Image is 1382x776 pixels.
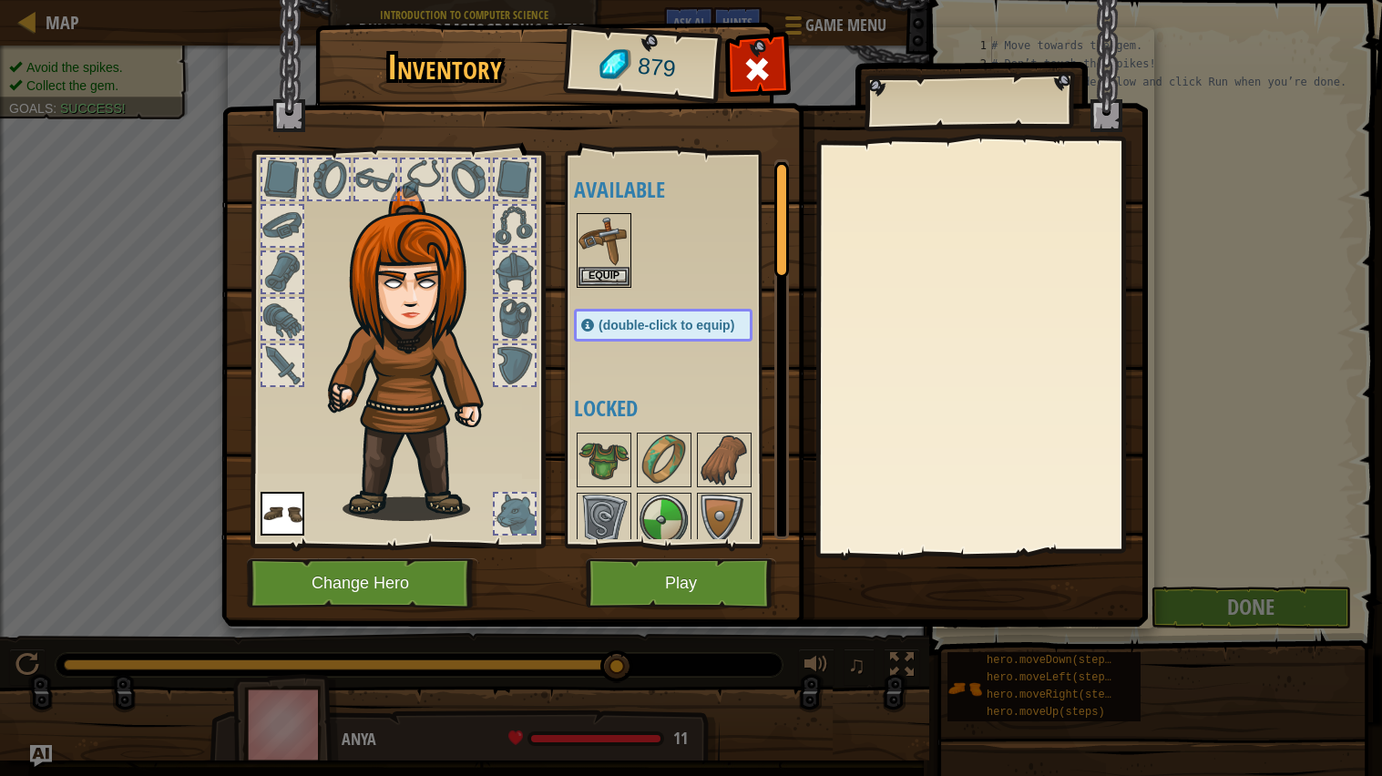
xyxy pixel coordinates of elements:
img: portrait.png [699,434,750,485]
span: 879 [637,50,678,86]
img: portrait.png [699,495,750,546]
button: Play [586,558,776,608]
button: Equip [578,267,630,286]
span: (double-click to equip) [599,318,734,332]
button: Change Hero [247,558,478,608]
h4: Locked [574,396,789,420]
img: portrait.png [578,215,630,266]
h4: Available [574,178,789,201]
h1: Inventory [328,48,560,87]
img: portrait.png [639,434,690,485]
img: portrait.png [639,495,690,546]
img: portrait.png [578,495,630,546]
img: portrait.png [261,492,304,536]
img: hair_f2.png [320,186,516,521]
img: portrait.png [578,434,630,485]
